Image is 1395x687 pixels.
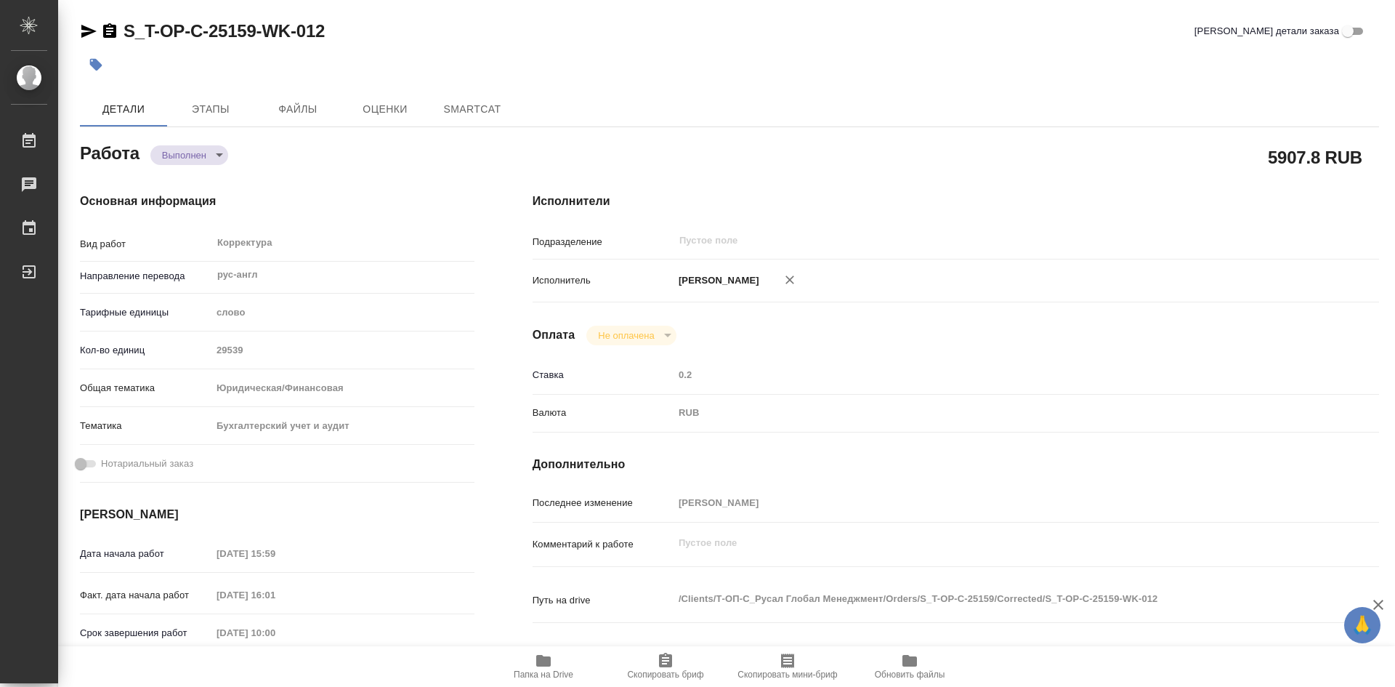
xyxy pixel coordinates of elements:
span: [PERSON_NAME] детали заказа [1194,24,1339,39]
p: Валюта [533,406,674,420]
span: Нотариальный заказ [101,457,193,471]
p: Направление перевода [80,269,211,284]
h4: Основная информация [80,193,474,210]
span: Этапы [176,100,246,118]
input: Пустое поле [211,340,474,361]
span: Обновить файлы [875,670,945,680]
input: Пустое поле [211,543,339,564]
input: Пустое поле [678,232,1274,249]
h4: Оплата [533,326,575,344]
p: Подразделение [533,235,674,249]
h2: 5907.8 RUB [1268,145,1362,169]
p: Тематика [80,419,211,433]
button: 🙏 [1344,607,1380,643]
input: Пустое поле [674,364,1309,385]
p: [PERSON_NAME] [674,273,759,288]
p: Исполнитель [533,273,674,288]
p: Путь на drive [533,593,674,608]
h4: Исполнители [533,193,1379,210]
input: Пустое поле [674,492,1309,513]
span: Скопировать мини-бриф [737,670,837,680]
p: Кол-во единиц [80,343,211,358]
button: Скопировать ссылку для ЯМессенджера [80,23,97,40]
button: Выполнен [158,149,211,161]
span: Файлы [263,100,333,118]
button: Обновить файлы [849,646,971,687]
p: Срок завершения работ [80,626,211,640]
button: Скопировать бриф [604,646,727,687]
div: RUB [674,401,1309,425]
div: слово [211,300,474,325]
p: Вид работ [80,237,211,252]
div: Юридическая/Финансовая [211,376,474,401]
span: Детали [89,100,158,118]
button: Скопировать ссылку [101,23,118,40]
p: Последнее изменение [533,496,674,510]
p: Тарифные единицы [80,305,211,320]
div: Бухгалтерский учет и аудит [211,414,474,438]
div: Выполнен [586,326,676,345]
textarea: /Clients/Т-ОП-С_Русал Глобал Менеджмент/Orders/S_T-OP-C-25159/Corrected/S_T-OP-C-25159-WK-012 [674,587,1309,611]
p: Дата начала работ [80,547,211,561]
h2: Работа [80,139,139,165]
h4: Дополнительно [533,456,1379,473]
div: Выполнен [150,145,228,165]
span: Скопировать бриф [627,670,703,680]
p: Общая тематика [80,381,211,395]
input: Пустое поле [211,622,339,643]
a: S_T-OP-C-25159-WK-012 [124,21,325,41]
h4: [PERSON_NAME] [80,506,474,523]
button: Не оплачена [594,329,658,342]
p: Факт. дата начала работ [80,588,211,603]
span: Оценки [350,100,420,118]
input: Пустое поле [211,584,339,606]
p: Ставка [533,368,674,382]
span: 🙏 [1350,610,1375,640]
p: Комментарий к работе [533,537,674,552]
button: Скопировать мини-бриф [727,646,849,687]
button: Удалить исполнителя [774,264,806,296]
span: SmartCat [437,100,507,118]
button: Добавить тэг [80,49,112,81]
button: Папка на Drive [482,646,604,687]
span: Папка на Drive [514,670,573,680]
